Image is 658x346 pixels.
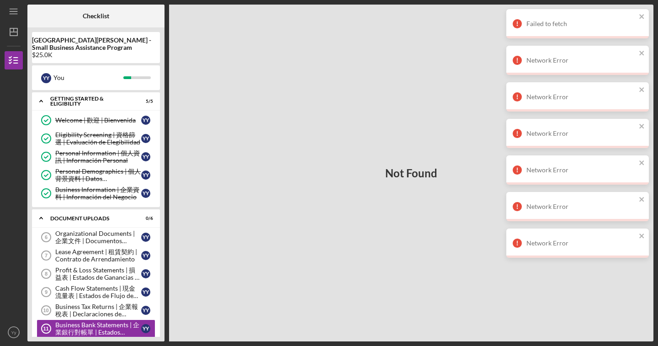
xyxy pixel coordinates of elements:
button: close [639,13,645,21]
a: 7Lease Agreement | 租賃契約 | Contrato de ArrendamientoYy [37,246,155,265]
a: 6Organizational Documents | 企業文件 | Documentos OrganizacionalesYy [37,228,155,246]
div: Business Tax Returns | 企業報稅表 | Declaraciones de Impuestos del Negocio [55,303,141,318]
div: Organizational Documents | 企業文件 | Documentos Organizacionales [55,230,141,245]
div: Profit & Loss Statements | 損益表 | Estados de Ganancias y Pérdidas [55,266,141,281]
div: Network Error [526,130,636,137]
a: 10Business Tax Returns | 企業報稅表 | Declaraciones de Impuestos del NegocioYy [37,301,155,319]
div: Y y [141,152,150,161]
div: Y y [141,287,150,297]
div: Network Error [526,57,636,64]
a: Personal Demographics | 個人背景資料 | Datos Demográficos PersonalesYy [37,166,155,184]
div: You [53,70,123,85]
div: Y y [141,251,150,260]
div: Business Information | 企業資料 | Información del Negocio [55,186,141,201]
a: Welcome | 歡迎 | BienvenidaYy [37,111,155,129]
div: Cash Flow Statements | 現金流量表 | Estados de Flujo de Efectivo [55,285,141,299]
div: Y y [141,233,150,242]
a: 9Cash Flow Statements | 現金流量表 | Estados de Flujo de EfectivoYy [37,283,155,301]
div: Personal Information | 個人資訊 | Información Personal [55,149,141,164]
button: close [639,232,645,241]
tspan: 7 [45,253,48,258]
button: close [639,86,645,95]
b: [GEOGRAPHIC_DATA][PERSON_NAME] - Small Business Assistance Program [32,37,160,51]
div: Y y [141,189,150,198]
div: 5 / 5 [137,99,153,104]
a: Business Information | 企業資料 | Información del NegocioYy [37,184,155,202]
b: Checklist [83,12,109,20]
div: Network Error [526,240,636,247]
a: 11Business Bank Statements | 企業銀行對帳單 | Estados Bancarios del NegocioYy [37,319,155,338]
tspan: 6 [45,234,48,240]
text: Yy [11,330,16,335]
tspan: 9 [45,289,48,295]
a: 8Profit & Loss Statements | 損益表 | Estados de Ganancias y PérdidasYy [37,265,155,283]
div: Network Error [526,203,636,210]
div: $25.0K [32,51,160,59]
button: close [639,122,645,131]
div: Network Error [526,93,636,101]
div: 0 / 6 [137,216,153,221]
div: Document Uploads [50,216,130,221]
div: Business Bank Statements | 企業銀行對帳單 | Estados Bancarios del Negocio [55,321,141,336]
a: Personal Information | 個人資訊 | Información PersonalYy [37,148,155,166]
div: Y y [141,324,150,333]
a: Eligibility Screening | 資格篩選 | Evaluación de ElegibilidadYy [37,129,155,148]
div: Welcome | 歡迎 | Bienvenida [55,117,141,124]
div: Y y [141,134,150,143]
h3: Not Found [385,167,437,180]
div: Y y [141,116,150,125]
div: Failed to fetch [526,20,636,27]
tspan: 10 [43,308,48,313]
button: Yy [5,323,23,341]
button: close [639,49,645,58]
div: Y y [141,170,150,180]
div: Y y [141,306,150,315]
div: Y y [41,73,51,83]
div: Y y [141,269,150,278]
div: Network Error [526,166,636,174]
div: Lease Agreement | 租賃契約 | Contrato de Arrendamiento [55,248,141,263]
tspan: 11 [43,326,48,331]
button: close [639,196,645,204]
tspan: 8 [45,271,48,277]
div: Eligibility Screening | 資格篩選 | Evaluación de Elegibilidad [55,131,141,146]
div: Personal Demographics | 個人背景資料 | Datos Demográficos Personales [55,168,141,182]
button: close [639,159,645,168]
div: Getting Started & Eligibility [50,96,130,106]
